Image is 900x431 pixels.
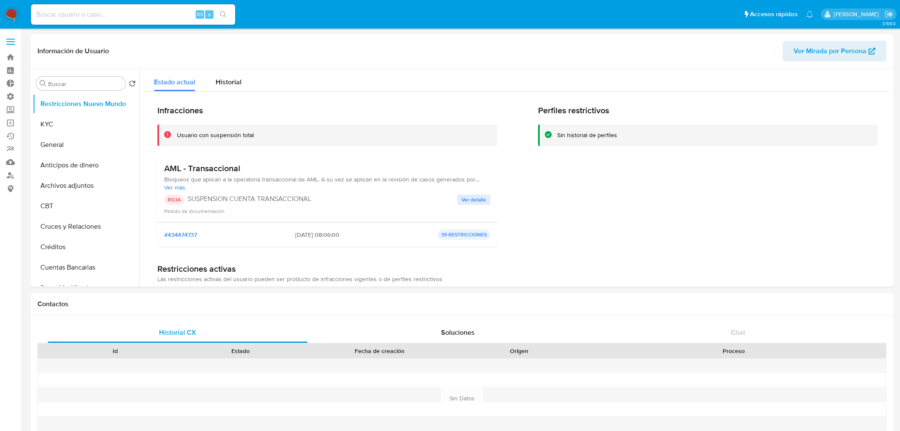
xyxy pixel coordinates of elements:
p: zoe.breuer@mercadolibre.com [834,10,882,18]
button: Datos Modificados [33,278,139,298]
button: Créditos [33,237,139,257]
h1: Contactos [37,300,886,308]
span: Ver Mirada por Persona [794,41,866,61]
span: Chat [731,328,745,337]
a: Notificaciones [806,11,813,18]
button: General [33,135,139,155]
button: Anticipos de dinero [33,155,139,175]
div: Fecha de creación [309,347,450,355]
div: Origen [462,347,575,355]
button: search-icon [214,9,232,20]
button: Volver al orden por defecto [129,80,136,89]
button: Cuentas Bancarias [33,257,139,278]
input: Buscar [48,80,122,88]
span: Historial CX [159,328,196,337]
button: Buscar [40,80,46,87]
button: KYC [33,114,139,135]
button: Restricciones Nuevo Mundo [33,94,139,114]
button: Ver Mirada por Persona [783,41,886,61]
h1: Información de Usuario [37,47,109,55]
button: Archivos adjuntos [33,175,139,196]
a: Salir [885,10,894,19]
span: Soluciones [441,328,475,337]
div: Proceso [587,347,880,355]
span: s [208,10,211,18]
button: Cruces y Relaciones [33,216,139,237]
button: CBT [33,196,139,216]
div: Estado [184,347,297,355]
div: Id [59,347,172,355]
span: Alt [197,10,203,18]
span: Accesos rápidos [750,10,797,19]
input: Buscar usuario o caso... [31,9,235,20]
